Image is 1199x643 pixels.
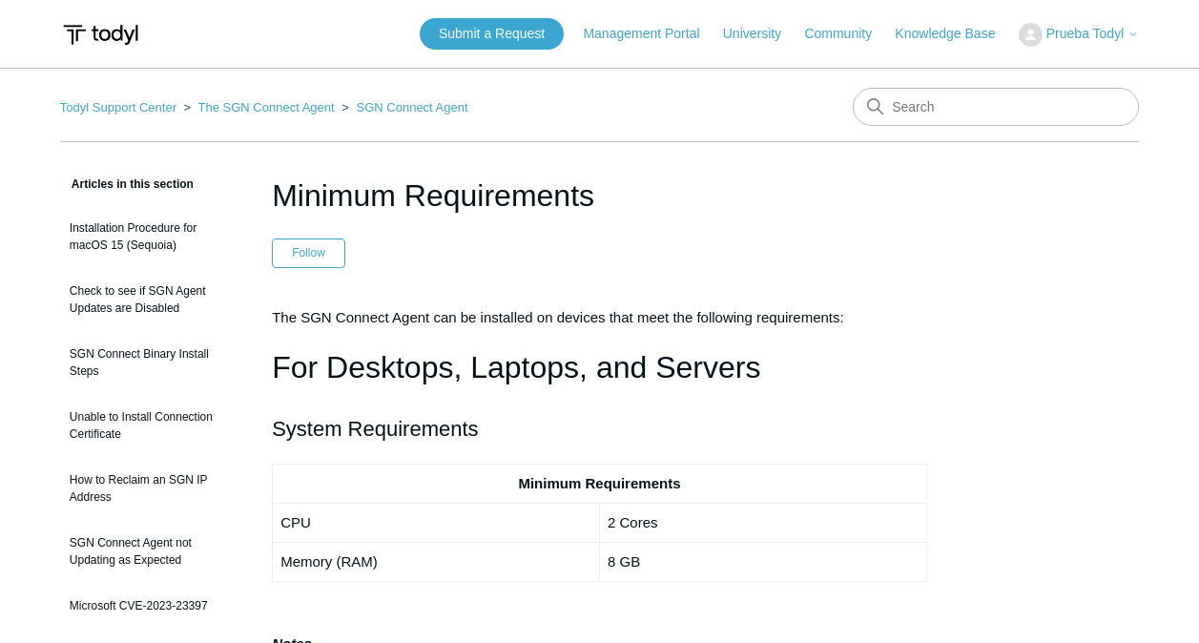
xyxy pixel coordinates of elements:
a: Knowledge Base [895,24,1014,44]
a: SGN Connect Agent not Updating as Expected [60,525,243,578]
td: Memory (RAM) [273,542,600,581]
a: Microsoft CVE-2023-23397 [60,588,243,624]
td: 2 Cores [599,503,926,542]
li: SGN Connect Agent [338,100,467,114]
a: SGN Connect Binary Install Steps [60,336,243,389]
a: Submit a Request [420,18,564,50]
strong: Minimum Requirements [518,475,680,491]
button: Follow Article [272,239,345,267]
a: Management Portal [583,24,718,44]
a: Check to see if SGN Agent Updates are Disabled [60,273,243,326]
input: Search [853,88,1139,126]
li: The SGN Connect Agent [180,100,339,114]
span: The SGN Connect Agent can be installed on devices that meet the following requirements: [272,309,844,325]
span: For Desktops, Laptops, and Servers [272,350,760,384]
a: Community [804,24,891,44]
a: The SGN Connect Agent [198,100,335,114]
button: Prueba Todyl [1019,23,1140,47]
img: Todyl Support Center Help Center home page [60,17,141,52]
a: University [723,24,800,44]
h1: Minimum Requirements [272,173,927,218]
a: SGN Connect Agent [357,100,468,114]
span: Prueba Todyl [1046,26,1124,41]
li: Todyl Support Center [60,100,180,114]
a: Todyl Support Center [60,100,176,114]
span: Articles in this section [60,177,194,191]
td: 8 GB [599,542,926,581]
td: CPU [273,503,600,542]
a: Unable to Install Connection Certificate [60,399,243,452]
a: How to Reclaim an SGN IP Address [60,462,243,515]
span: System Requirements [272,417,478,441]
a: Installation Procedure for macOS 15 (Sequoia) [60,210,243,263]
